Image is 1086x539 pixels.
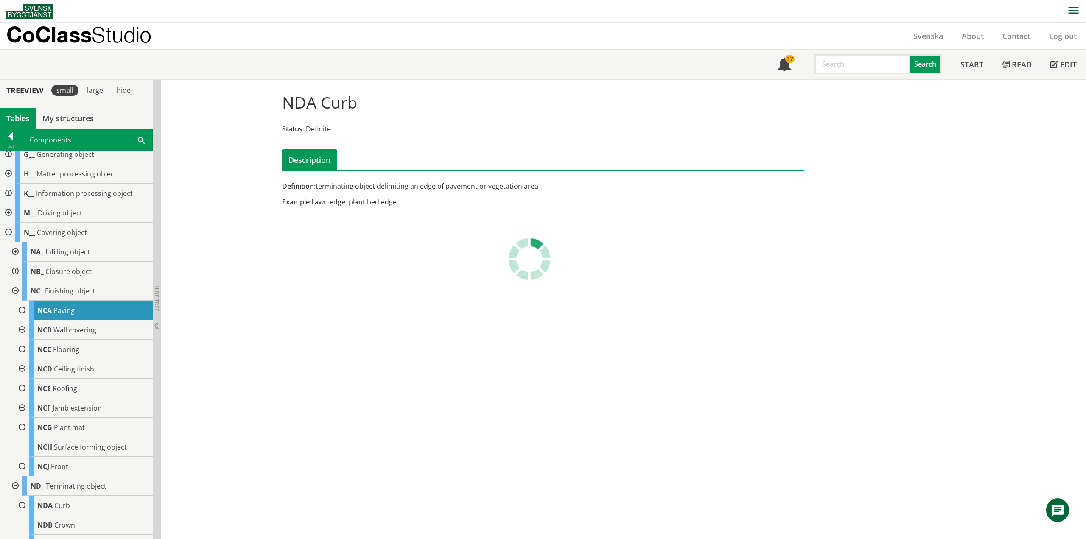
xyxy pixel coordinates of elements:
span: NCD [37,364,52,374]
a: Contact [993,31,1040,41]
span: K__ [24,189,34,198]
span: H__ [24,169,35,179]
span: Paving [53,306,75,315]
span: Roofing [53,384,77,393]
div: terminating object delimiting an edge of pavement or vegetation area [282,182,625,191]
a: Svenska [904,31,952,41]
span: Information processing object [36,189,133,198]
a: Start [951,50,993,79]
h1: NDA Curb [282,93,357,112]
img: Svensk Byggtjänst [6,4,53,19]
a: About [952,31,993,41]
span: Flooring [53,345,79,354]
span: Notifications [778,59,791,72]
span: Surface forming object [54,442,127,452]
span: N__ [24,228,35,237]
a: Read [993,50,1041,79]
span: Definite [306,124,331,134]
span: Crown [54,520,75,530]
div: Lawn edge, plant bed edge [282,197,625,207]
span: NCB [37,325,52,335]
span: Matter processing object [36,169,117,179]
span: NCF [37,403,51,413]
span: Wall covering [53,325,96,335]
span: Jamb extension [53,403,102,413]
div: Description [282,149,337,170]
span: Plant mat [54,423,85,432]
div: Treeview [2,86,48,95]
span: NCJ [37,462,49,471]
span: Hide tree [153,285,160,311]
div: small [51,85,78,96]
span: NC_ [31,286,43,296]
span: Curb [54,501,70,510]
span: Example: [282,197,311,207]
span: NCA [37,306,52,315]
span: NCH [37,442,52,452]
span: NCE [37,384,51,393]
span: Closure object [45,267,92,276]
span: Start [960,59,983,70]
span: Infilling object [45,247,90,257]
input: Search [814,54,910,74]
span: Search within table [138,135,145,144]
span: Edit [1060,59,1077,70]
span: NDA [37,501,53,510]
span: Definition: [282,182,316,191]
div: Back [0,144,22,151]
img: Laddar [508,238,551,280]
span: Generating object [36,150,94,159]
span: Status: [282,124,304,134]
span: Studio [92,22,151,47]
span: Ceiling finish [54,364,94,374]
div: hide [112,85,136,96]
span: Covering object [37,228,87,237]
a: My structures [36,108,100,129]
span: Terminating object [46,481,106,491]
span: G__ [24,150,35,159]
a: Edit [1041,50,1086,79]
a: Log out [1040,31,1086,41]
span: NDB [37,520,53,530]
p: CoClass [6,30,151,39]
div: large [82,85,108,96]
div: Components [22,129,152,151]
span: NCC [37,345,51,354]
button: Search [910,54,942,74]
a: CoClassStudio [6,23,170,49]
span: NCG [37,423,52,432]
span: ND_ [31,481,44,491]
span: M__ [24,208,36,218]
span: Read [1012,59,1032,70]
span: NB_ [31,267,44,276]
a: 37 [768,50,801,79]
span: Finishing object [45,286,95,296]
span: Front [51,462,68,471]
span: NA_ [31,247,44,257]
div: 37 [785,55,795,63]
span: Driving object [38,208,82,218]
